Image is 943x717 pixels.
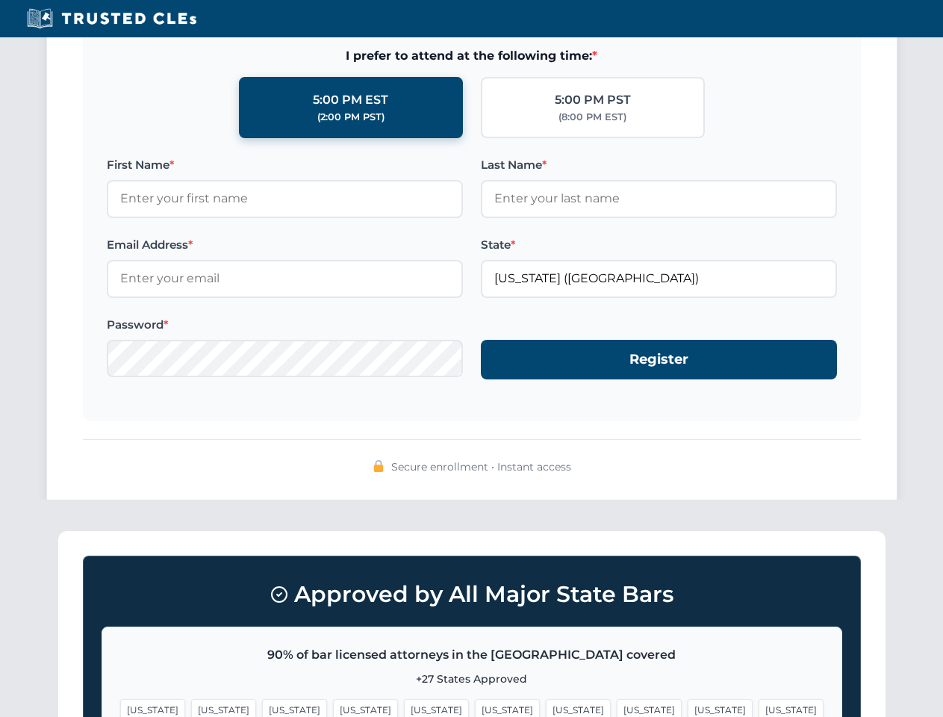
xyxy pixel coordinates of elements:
[102,574,842,615] h3: Approved by All Major State Bars
[481,180,837,217] input: Enter your last name
[120,645,824,665] p: 90% of bar licensed attorneys in the [GEOGRAPHIC_DATA] covered
[317,110,385,125] div: (2:00 PM PST)
[391,459,571,475] span: Secure enrollment • Instant access
[481,260,837,297] input: Florida (FL)
[373,460,385,472] img: 🔒
[107,316,463,334] label: Password
[22,7,201,30] img: Trusted CLEs
[107,156,463,174] label: First Name
[107,236,463,254] label: Email Address
[481,236,837,254] label: State
[107,180,463,217] input: Enter your first name
[558,110,626,125] div: (8:00 PM EST)
[107,46,837,66] span: I prefer to attend at the following time:
[555,90,631,110] div: 5:00 PM PST
[481,156,837,174] label: Last Name
[120,671,824,687] p: +27 States Approved
[107,260,463,297] input: Enter your email
[313,90,388,110] div: 5:00 PM EST
[481,340,837,379] button: Register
